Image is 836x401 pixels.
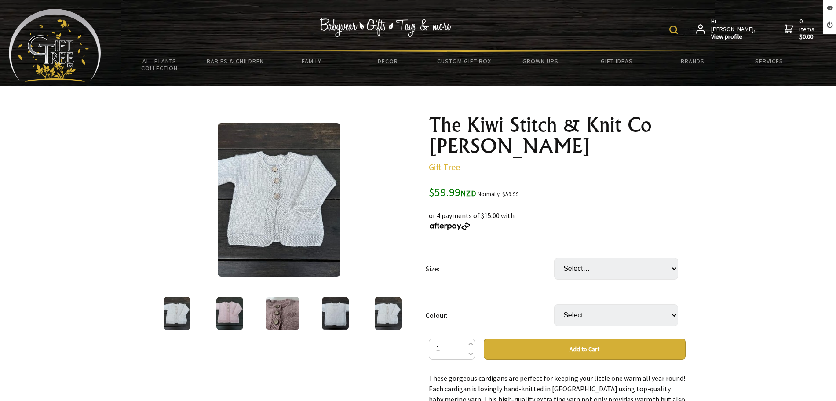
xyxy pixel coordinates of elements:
a: Decor [350,52,426,70]
a: 0 items$0.00 [785,18,816,41]
span: Hi [PERSON_NAME], [711,18,756,41]
img: The Kiwi Stitch & Knit Co Molly Cardigan [218,123,340,277]
img: Babyware - Gifts - Toys and more... [9,9,101,82]
a: Gift Tree [429,161,460,172]
a: Services [731,52,807,70]
span: NZD [460,188,476,198]
button: Add to Cart [484,339,686,360]
img: Afterpay [429,222,471,230]
small: Normally: $59.99 [478,190,519,198]
strong: View profile [711,33,756,41]
span: 0 items [799,17,816,41]
img: Babywear - Gifts - Toys & more [319,18,451,37]
img: The Kiwi Stitch & Knit Co Molly Cardigan [322,297,349,330]
strong: $0.00 [799,33,816,41]
h1: The Kiwi Stitch & Knit Co [PERSON_NAME] [429,114,686,157]
img: The Kiwi Stitch & Knit Co Molly Cardigan [164,297,190,330]
a: Brands [655,52,731,70]
td: Size: [426,245,554,292]
img: The Kiwi Stitch & Knit Co Molly Cardigan [375,297,402,330]
img: The Kiwi Stitch & Knit Co Molly Cardigan [216,297,243,330]
span: $59.99 [429,185,476,199]
a: Gift Ideas [578,52,654,70]
td: Colour: [426,292,554,339]
img: The Kiwi Stitch & Knit Co Molly Cardigan [266,297,299,330]
a: Babies & Children [197,52,274,70]
a: Grown Ups [502,52,578,70]
img: product search [669,26,678,34]
div: or 4 payments of $15.00 with [429,200,686,231]
a: All Plants Collection [121,52,197,77]
a: Family [274,52,350,70]
a: Hi [PERSON_NAME],View profile [696,18,756,41]
a: Custom Gift Box [426,52,502,70]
